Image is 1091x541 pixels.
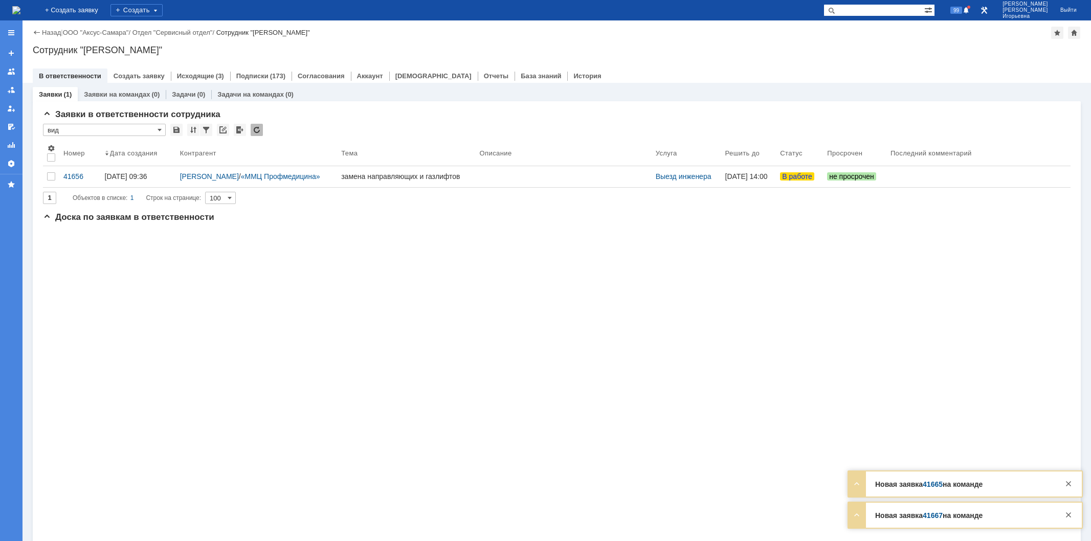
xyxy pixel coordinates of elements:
span: Настройки [47,144,55,152]
a: замена направляющих и газлифтов [337,166,475,187]
a: Выезд инженера [656,172,711,181]
a: не просрочен [823,166,886,187]
div: Тема [341,149,358,157]
a: 41665 [923,480,943,488]
img: logo [12,6,20,14]
a: Перейти в интерфейс администратора [978,4,990,16]
div: (1) [63,91,72,98]
div: (0) [151,91,160,98]
div: Контрагент [180,149,216,157]
div: Решить до [725,149,760,157]
div: Последний комментарий [890,149,972,157]
a: В работе [776,166,823,187]
span: Игорьевна [1003,13,1048,19]
div: Сотрудник "[PERSON_NAME]" [33,45,1081,55]
span: [PERSON_NAME] [1003,7,1048,13]
div: (3) [216,72,224,80]
a: Создать заявку [114,72,165,80]
a: Назад [42,29,61,36]
div: Развернуть [851,509,863,521]
div: Экспорт списка [234,124,246,136]
span: не просрочен [827,172,876,181]
div: Обновлять список [251,124,263,136]
a: Создать заявку [3,45,19,61]
div: Описание [480,149,512,157]
strong: Новая заявка на команде [875,480,983,488]
th: Номер [59,140,101,166]
a: Задачи на командах [217,91,284,98]
div: Развернуть [851,478,863,490]
th: Контрагент [176,140,338,166]
a: База знаний [521,72,561,80]
i: Строк на странице: [73,192,201,204]
a: Отчеты [3,137,19,153]
div: Услуга [656,149,677,157]
span: Доска по заявкам в ответственности [43,212,214,222]
a: «ММЦ Профмедицина» [241,172,320,181]
div: / [63,29,132,36]
strong: Новая заявка на команде [875,511,983,520]
a: Перейти на домашнюю страницу [12,6,20,14]
a: Заявки на командах [3,63,19,80]
span: Заявки в ответственности сотрудника [43,109,220,119]
a: Мои согласования [3,119,19,135]
div: Закрыть [1062,509,1075,521]
div: 1 [130,192,134,204]
div: Скопировать ссылку на список [217,124,229,136]
span: В работе [780,172,814,181]
div: замена направляющих и газлифтов [341,172,471,181]
div: / [180,172,333,181]
a: Мои заявки [3,100,19,117]
th: Тема [337,140,475,166]
a: Настройки [3,155,19,172]
a: Отчеты [484,72,509,80]
span: 99 [950,7,962,14]
div: Фильтрация... [200,124,212,136]
th: Услуга [652,140,721,166]
div: Создать [110,4,163,16]
a: [DATE] 14:00 [721,166,776,187]
a: Заявки в моей ответственности [3,82,19,98]
a: История [573,72,601,80]
a: 41667 [923,511,943,520]
div: [DATE] 09:36 [105,172,147,181]
a: [DEMOGRAPHIC_DATA] [395,72,472,80]
div: Добавить в избранное [1051,27,1063,39]
a: Задачи [172,91,195,98]
div: Сотрудник "[PERSON_NAME]" [216,29,310,36]
div: / [132,29,216,36]
div: Сортировка... [187,124,199,136]
div: (0) [285,91,294,98]
div: Просрочен [827,149,862,157]
div: Сохранить вид [170,124,183,136]
div: (173) [270,72,285,80]
th: Дата создания [101,140,176,166]
a: Подписки [236,72,269,80]
div: | [61,28,62,36]
a: [DATE] 09:36 [101,166,176,187]
div: Сделать домашней страницей [1068,27,1080,39]
div: Закрыть [1062,478,1075,490]
a: ООО "Аксус-Самара" [63,29,129,36]
a: Заявки [39,91,62,98]
a: Аккаунт [357,72,383,80]
a: [PERSON_NAME] [180,172,239,181]
a: В ответственности [39,72,101,80]
span: [PERSON_NAME] [1003,1,1048,7]
div: Дата создания [110,149,158,157]
th: Статус [776,140,823,166]
a: Заявки на командах [84,91,150,98]
div: Статус [780,149,802,157]
a: Исходящие [177,72,214,80]
a: 41656 [59,166,101,187]
a: Согласования [298,72,345,80]
div: 41656 [63,172,97,181]
span: [DATE] 14:00 [725,172,768,181]
a: Отдел "Сервисный отдел" [132,29,213,36]
div: Номер [63,149,85,157]
span: Расширенный поиск [924,5,934,14]
span: Объектов в списке: [73,194,127,201]
div: (0) [197,91,205,98]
